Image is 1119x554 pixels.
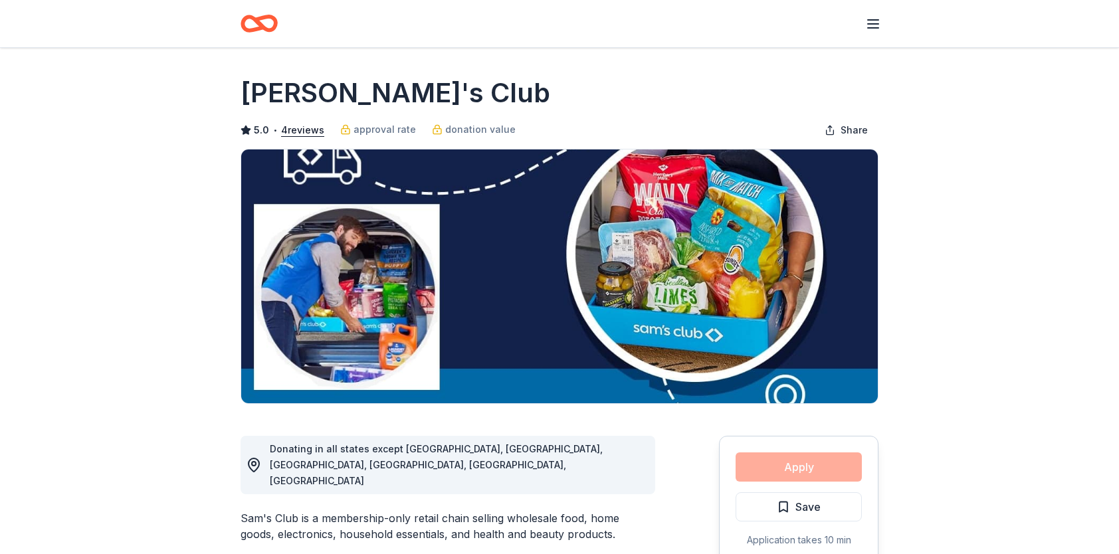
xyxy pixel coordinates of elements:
div: Sam's Club is a membership-only retail chain selling wholesale food, home goods, electronics, hou... [241,510,655,542]
span: Donating in all states except [GEOGRAPHIC_DATA], [GEOGRAPHIC_DATA], [GEOGRAPHIC_DATA], [GEOGRAPHI... [270,443,603,486]
a: Home [241,8,278,39]
span: 5.0 [254,122,269,138]
a: approval rate [340,122,416,138]
button: Share [814,117,878,143]
span: approval rate [354,122,416,138]
span: donation value [445,122,516,138]
div: Application takes 10 min [736,532,862,548]
span: Save [795,498,821,515]
img: Image for Sam's Club [241,149,878,403]
h1: [PERSON_NAME]'s Club [241,74,550,112]
button: Save [736,492,862,521]
a: donation value [432,122,516,138]
span: Share [841,122,868,138]
span: • [273,125,278,136]
button: 4reviews [281,122,324,138]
